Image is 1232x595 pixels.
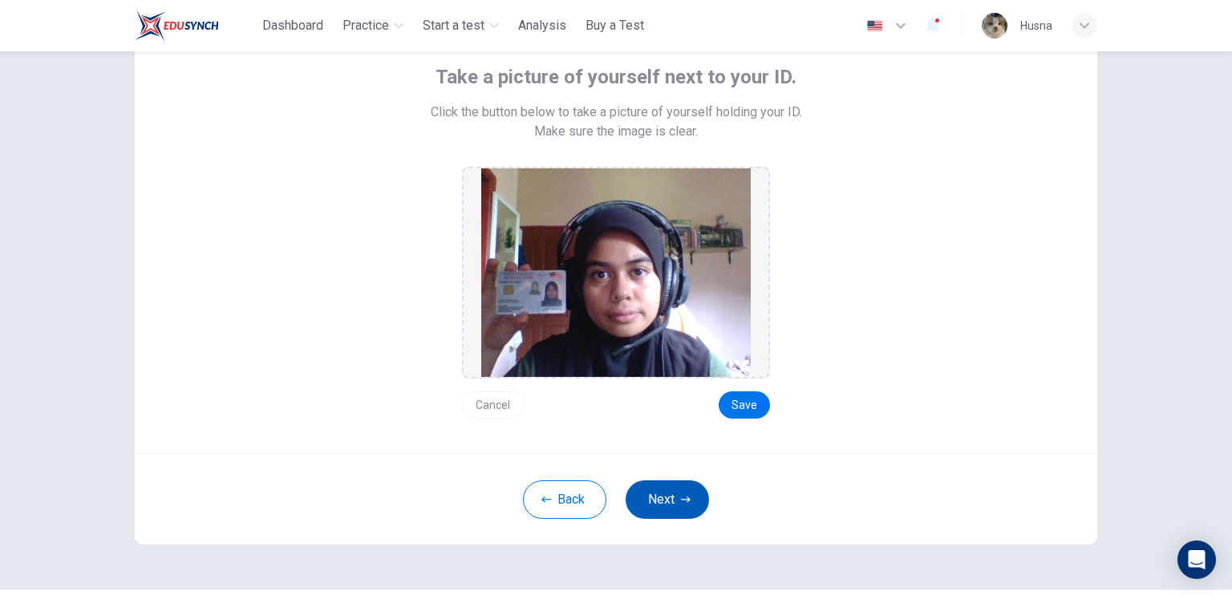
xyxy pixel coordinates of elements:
img: preview screemshot [481,168,751,377]
a: ELTC logo [135,10,256,42]
button: Buy a Test [579,11,650,40]
img: Profile picture [982,13,1007,38]
span: Make sure the image is clear. [534,122,698,141]
button: Dashboard [256,11,330,40]
button: Practice [336,11,410,40]
button: Cancel [462,391,524,419]
img: ELTC logo [135,10,219,42]
span: Start a test [423,16,484,35]
button: Start a test [416,11,505,40]
img: en [865,20,885,32]
span: Buy a Test [586,16,644,35]
span: Dashboard [262,16,323,35]
button: Next [626,480,709,519]
span: Take a picture of yourself next to your ID. [436,64,796,90]
span: Analysis [518,16,566,35]
div: Open Intercom Messenger [1177,540,1216,579]
span: Click the button below to take a picture of yourself holding your ID. [431,103,802,122]
button: Analysis [512,11,573,40]
span: Practice [342,16,389,35]
button: Back [523,480,606,519]
button: Save [719,391,770,419]
div: Husna [1020,16,1052,35]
